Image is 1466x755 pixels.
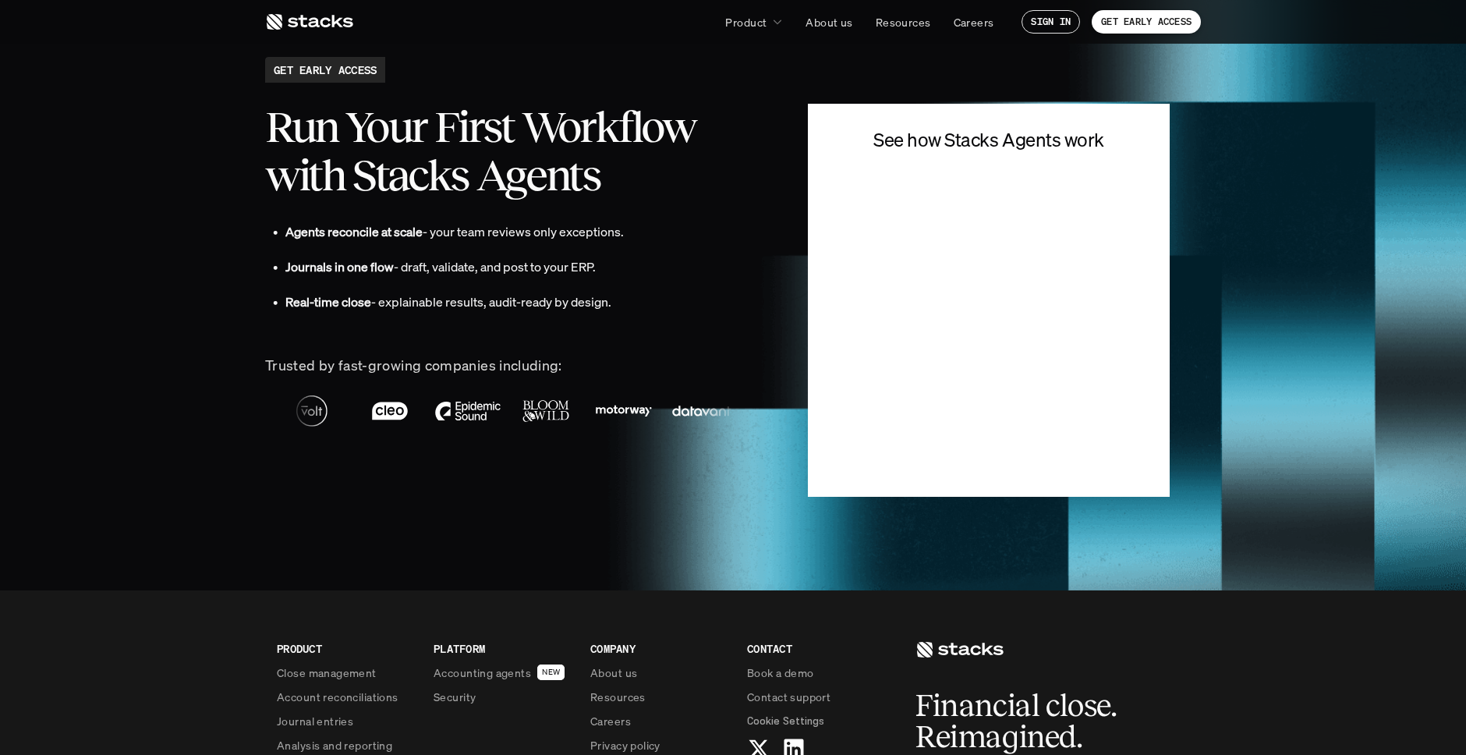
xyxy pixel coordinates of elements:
a: Accounting agentsNEW [434,665,572,681]
p: Careers [954,14,994,30]
p: • [273,221,278,243]
p: PRODUCT [277,640,415,657]
p: Accounting agents [434,665,531,681]
a: Careers [944,8,1004,36]
h2: Run Your First Workflow with Stacks Agents [265,103,761,199]
p: CONTACT [747,640,885,657]
button: Cookie Trigger [747,713,824,729]
p: Privacy policy [590,737,660,753]
a: Careers [590,713,728,729]
a: Privacy policy [590,737,728,753]
a: Book a demo [747,665,885,681]
span: Cookie Settings [747,713,824,729]
p: About us [806,14,852,30]
a: Resources [590,689,728,705]
p: Resources [590,689,646,705]
p: • [273,291,278,314]
p: About us [590,665,637,681]
p: Journal entries [277,713,353,729]
p: Trusted by fast-growing companies including: [265,354,761,377]
p: - explainable results, audit-ready by design. [285,291,761,314]
a: Analysis and reporting [277,737,415,753]
h4: See how Stacks Agents work [862,127,1115,154]
iframe: Form [831,161,1146,342]
p: Careers [590,713,631,729]
h2: GET EARLY ACCESS [274,62,377,78]
a: GET EARLY ACCESS [1092,10,1201,34]
strong: Journals in one flow [285,258,394,275]
p: - your team reviews only exceptions. [285,221,761,243]
strong: Real-time close [285,293,371,310]
a: Close management [277,665,415,681]
p: • [273,256,278,278]
h2: NEW [542,668,560,677]
p: Analysis and reporting [277,737,392,753]
a: Security [434,689,572,705]
p: Security [434,689,476,705]
h2: Financial close. Reimagined. [915,690,1149,753]
p: Resources [876,14,931,30]
p: COMPANY [590,640,728,657]
p: PLATFORM [434,640,572,657]
a: SIGN IN [1022,10,1080,34]
a: Resources [866,8,940,36]
p: Product [725,14,767,30]
p: Close management [277,665,377,681]
a: About us [796,8,862,36]
a: Account reconciliations [277,689,415,705]
p: - draft, validate, and post to your ERP. [285,256,761,278]
p: Book a demo [747,665,814,681]
p: GET EARLY ACCESS [1101,16,1192,27]
a: Contact support [747,689,885,705]
a: Journal entries [277,713,415,729]
p: Contact support [747,689,830,705]
p: Account reconciliations [277,689,398,705]
a: About us [590,665,728,681]
p: SIGN IN [1031,16,1071,27]
strong: Agents reconcile at scale [285,223,423,240]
